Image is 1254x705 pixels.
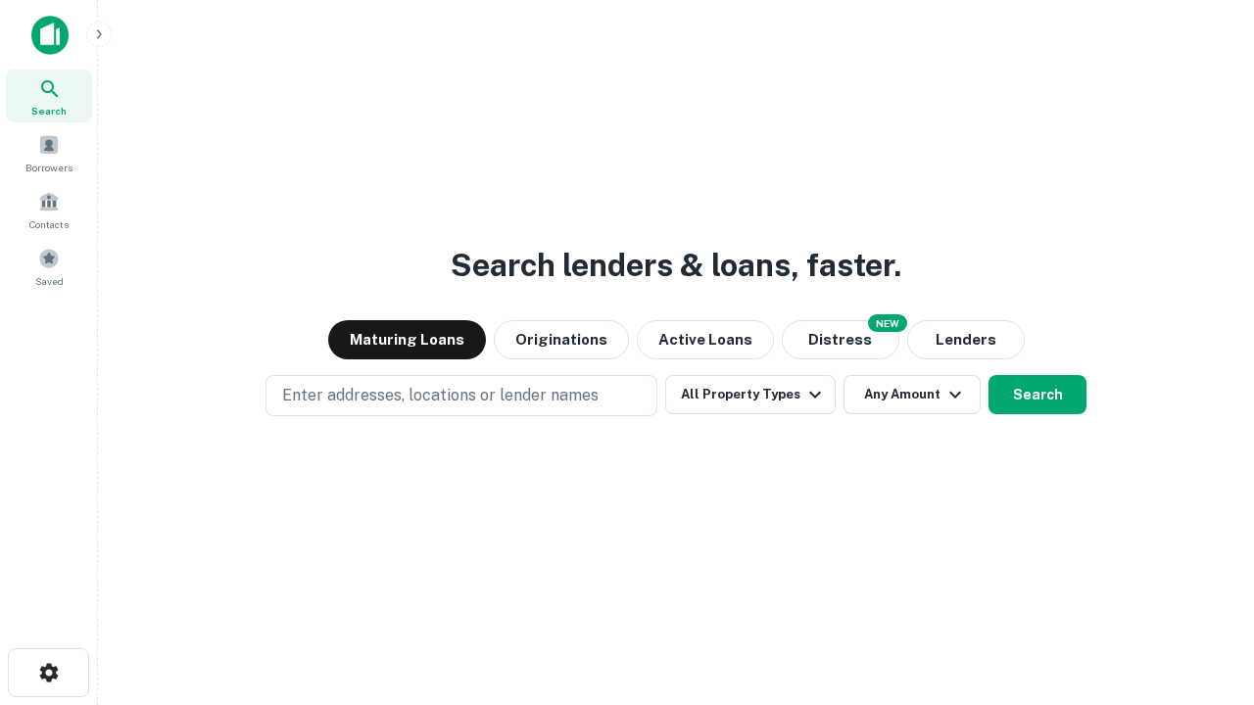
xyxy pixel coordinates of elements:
[282,384,599,407] p: Enter addresses, locations or lender names
[6,183,92,236] a: Contacts
[844,375,981,414] button: Any Amount
[665,375,836,414] button: All Property Types
[451,242,901,289] h3: Search lenders & loans, faster.
[782,320,899,359] button: Search distressed loans with lien and other non-mortgage details.
[328,320,486,359] button: Maturing Loans
[29,216,69,232] span: Contacts
[989,375,1086,414] button: Search
[265,375,657,416] button: Enter addresses, locations or lender names
[6,126,92,179] a: Borrowers
[494,320,629,359] button: Originations
[35,273,64,289] span: Saved
[868,314,907,332] div: NEW
[6,70,92,122] a: Search
[1156,548,1254,642] iframe: Chat Widget
[6,240,92,293] a: Saved
[637,320,774,359] button: Active Loans
[25,160,72,175] span: Borrowers
[31,103,67,118] span: Search
[31,16,69,55] img: capitalize-icon.png
[907,320,1025,359] button: Lenders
